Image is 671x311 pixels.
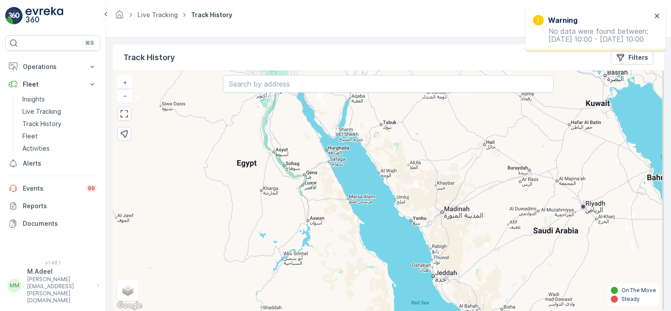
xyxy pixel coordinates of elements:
[88,185,95,192] p: 99
[5,76,100,93] button: Fleet
[189,11,234,19] span: Track History
[118,281,137,300] a: Layers
[19,130,100,142] a: Fleet
[5,7,23,25] img: logo
[25,7,63,25] img: logo_light-DOdMpM7g.png
[23,219,97,228] p: Documents
[137,11,178,18] a: Live Tracking
[23,159,97,168] p: Alerts
[115,13,124,21] a: Homepage
[123,92,127,99] span: −
[22,144,50,153] p: Activities
[19,105,100,118] a: Live Tracking
[22,119,61,128] p: Track History
[22,95,45,104] p: Insights
[628,53,648,62] p: Filters
[7,278,22,293] div: MM
[23,62,83,71] p: Operations
[5,267,100,304] button: MMM.Adeel[PERSON_NAME][EMAIL_ADDRESS][PERSON_NAME][DOMAIN_NAME]
[548,15,577,25] h3: Warning
[5,197,100,215] a: Reports
[22,107,61,116] p: Live Tracking
[19,93,100,105] a: Insights
[5,215,100,232] a: Documents
[621,287,656,294] p: On The Move
[22,132,38,141] p: Fleet
[621,296,640,303] p: Steady
[533,27,652,43] p: No data were found between: [DATE] 10:00 - [DATE] 10:00
[118,89,131,102] a: Zoom Out
[611,51,653,65] button: Filters
[27,276,93,304] p: [PERSON_NAME][EMAIL_ADDRESS][PERSON_NAME][DOMAIN_NAME]
[654,12,660,21] button: close
[23,184,81,193] p: Events
[23,202,97,210] p: Reports
[85,40,94,47] p: ⌘B
[223,75,554,93] input: Search by address
[27,267,93,276] p: M.Adeel
[118,76,131,89] a: Zoom In
[123,51,175,64] p: Track History
[19,118,100,130] a: Track History
[5,180,100,197] a: Events99
[5,260,100,265] span: v 1.48.1
[123,79,127,86] span: +
[5,155,100,172] a: Alerts
[5,58,100,76] button: Operations
[19,142,100,155] a: Activities
[23,80,83,89] p: Fleet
